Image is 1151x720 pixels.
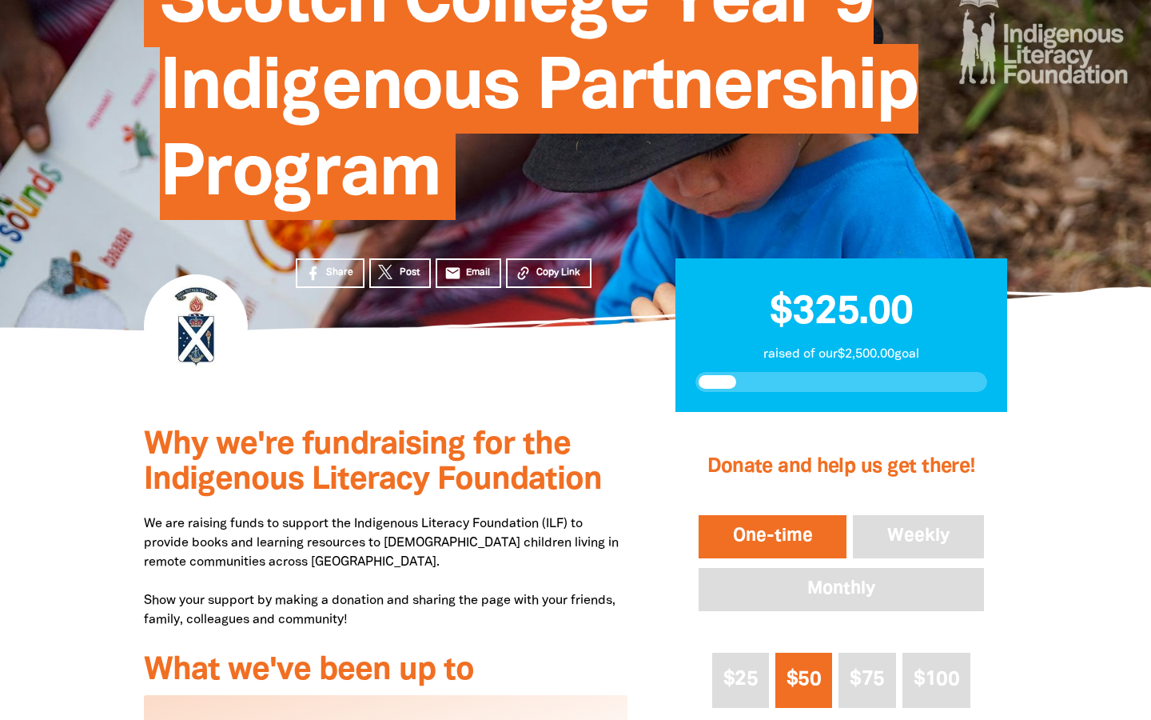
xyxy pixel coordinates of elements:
i: email [444,265,461,282]
button: Monthly [695,565,987,614]
a: Share [296,258,364,288]
span: Share [326,266,353,280]
button: $75 [838,653,895,708]
h2: Donate and help us get there! [695,435,987,499]
button: Copy Link [506,258,591,288]
span: Post [400,266,420,280]
span: $25 [723,670,758,689]
button: One-time [695,512,850,562]
button: $100 [902,653,971,708]
span: $325.00 [770,294,912,331]
h3: What we've been up to [144,654,627,689]
span: Email [466,266,490,280]
span: Copy Link [536,266,580,280]
p: raised of our $2,500.00 goal [695,345,987,364]
button: Weekly [850,512,987,562]
button: $25 [712,653,769,708]
span: Why we're fundraising for the Indigenous Literacy Foundation [144,430,602,495]
p: We are raising funds to support the Indigenous Literacy Foundation (ILF) to provide books and lea... [144,514,627,630]
span: $75 [850,670,884,689]
a: Post [369,258,431,288]
a: emailEmail [436,258,501,288]
span: $100 [914,670,959,689]
span: $50 [787,670,821,689]
button: $50 [775,653,832,708]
